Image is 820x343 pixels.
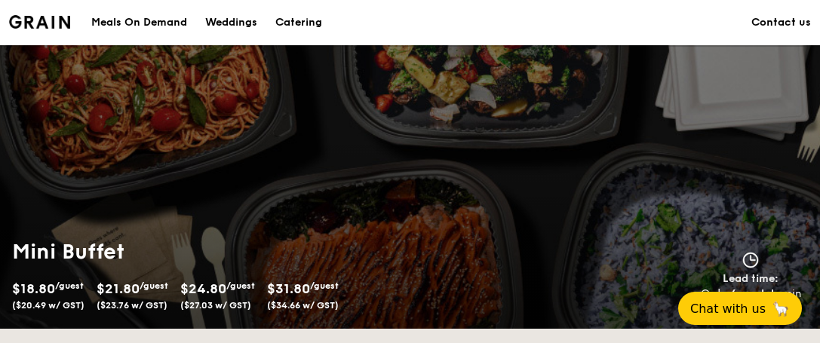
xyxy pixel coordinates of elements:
[97,300,167,311] span: ($23.76 w/ GST)
[730,287,792,300] strong: 4 weekdays
[772,300,790,317] span: 🦙
[310,280,339,291] span: /guest
[140,280,168,291] span: /guest
[9,15,70,29] img: Grain
[226,280,255,291] span: /guest
[267,300,339,311] span: ($34.66 w/ GST)
[678,292,802,325] button: Chat with us🦙
[723,272,779,285] span: Lead time:
[12,238,404,265] h1: Mini Buffet
[12,280,55,297] span: $18.80
[97,280,140,297] span: $21.80
[687,286,814,317] div: Order in advance
[180,300,251,311] span: ($27.03 w/ GST)
[12,300,84,311] span: ($20.49 w/ GST)
[180,280,226,297] span: $24.80
[9,15,70,29] a: Logotype
[739,252,762,268] img: icon-clock.2db775ea.svg
[55,280,84,291] span: /guest
[690,302,766,316] span: Chat with us
[267,280,310,297] span: $31.80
